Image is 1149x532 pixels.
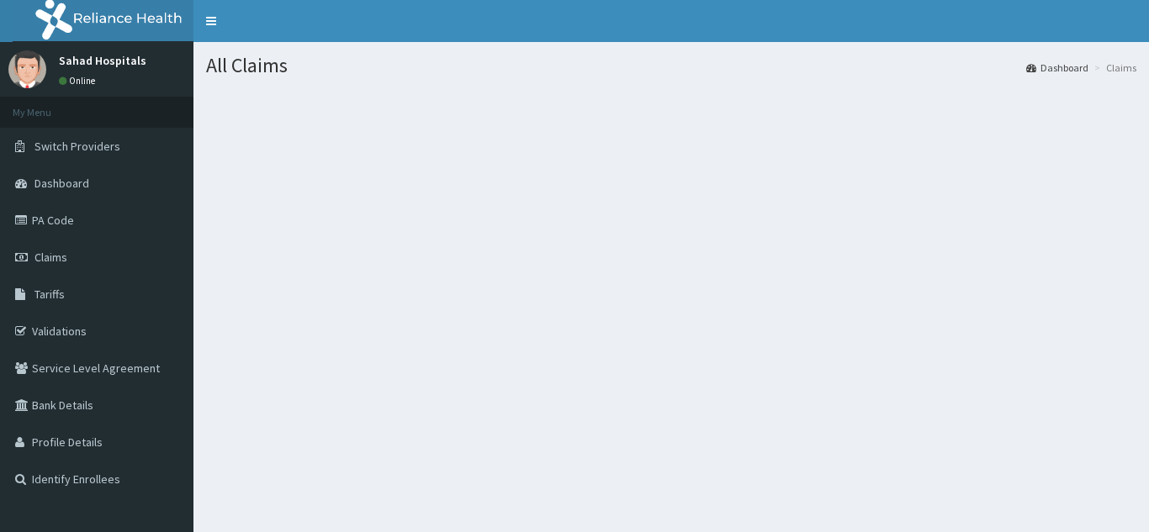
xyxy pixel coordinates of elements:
[34,176,89,191] span: Dashboard
[34,139,120,154] span: Switch Providers
[59,75,99,87] a: Online
[1026,61,1088,75] a: Dashboard
[34,250,67,265] span: Claims
[206,55,1136,76] h1: All Claims
[8,50,46,88] img: User Image
[1090,61,1136,75] li: Claims
[59,55,146,66] p: Sahad Hospitals
[34,287,65,302] span: Tariffs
